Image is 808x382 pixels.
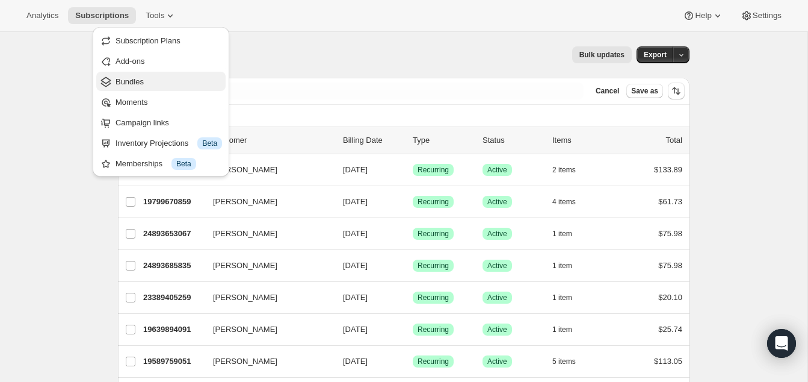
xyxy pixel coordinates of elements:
[213,228,277,240] span: [PERSON_NAME]
[143,353,682,370] div: 19589759051[PERSON_NAME][DATE]SuccessRecurringSuccessActive5 items$113.05
[487,165,507,175] span: Active
[143,324,203,336] p: 19639894091
[668,83,685,99] button: Sort the results
[666,134,682,146] p: Total
[206,160,326,180] button: [PERSON_NAME]
[96,31,226,50] button: Subscription Plans
[658,197,682,206] span: $61.73
[487,261,507,271] span: Active
[579,50,625,60] span: Bulk updates
[206,256,326,275] button: [PERSON_NAME]
[552,257,585,274] button: 1 item
[418,293,449,302] span: Recurring
[753,11,782,20] span: Settings
[96,133,226,152] button: Inventory Projections
[626,84,663,98] button: Save as
[116,36,180,45] span: Subscription Plans
[213,292,277,304] span: [PERSON_NAME]
[552,353,589,370] button: 5 items
[658,325,682,334] span: $25.74
[116,158,222,170] div: Memberships
[116,137,222,149] div: Inventory Projections
[143,355,203,368] p: 19589759051
[487,229,507,239] span: Active
[343,165,368,174] span: [DATE]
[487,357,507,366] span: Active
[487,325,507,334] span: Active
[767,329,796,358] div: Open Intercom Messenger
[213,324,277,336] span: [PERSON_NAME]
[206,288,326,307] button: [PERSON_NAME]
[572,46,632,63] button: Bulk updates
[695,11,711,20] span: Help
[552,225,585,242] button: 1 item
[552,289,585,306] button: 1 item
[343,293,368,302] span: [DATE]
[552,321,585,338] button: 1 item
[552,165,576,175] span: 2 items
[591,84,624,98] button: Cancel
[202,139,217,148] span: Beta
[116,57,144,66] span: Add-ons
[143,134,682,146] div: IDCustomerBilling DateTypeStatusItemsTotal
[138,7,183,24] button: Tools
[96,92,226,111] button: Moments
[418,197,449,207] span: Recurring
[418,229,449,239] span: Recurring
[206,320,326,339] button: [PERSON_NAME]
[213,134,333,146] p: Customer
[19,7,66,24] button: Analytics
[343,229,368,238] span: [DATE]
[487,293,507,302] span: Active
[206,192,326,211] button: [PERSON_NAME]
[343,134,403,146] p: Billing Date
[143,193,682,210] div: 19799670859[PERSON_NAME][DATE]SuccessRecurringSuccessActive4 items$61.73
[96,113,226,132] button: Campaign links
[96,154,226,173] button: Memberships
[552,229,572,239] span: 1 item
[552,193,589,210] button: 4 items
[487,197,507,207] span: Active
[733,7,789,24] button: Settings
[552,293,572,302] span: 1 item
[143,257,682,274] div: 24893685835[PERSON_NAME][DATE]SuccessRecurringSuccessActive1 item$75.98
[213,355,277,368] span: [PERSON_NAME]
[654,165,682,174] span: $133.89
[343,325,368,334] span: [DATE]
[146,11,164,20] span: Tools
[143,225,682,242] div: 24893653067[PERSON_NAME][DATE]SuccessRecurringSuccessActive1 item$75.98
[142,83,584,99] input: Filter subscribers
[596,86,619,96] span: Cancel
[143,228,203,240] p: 24893653067
[213,260,277,272] span: [PERSON_NAME]
[552,197,576,207] span: 4 items
[213,196,277,208] span: [PERSON_NAME]
[631,86,658,96] span: Save as
[68,7,136,24] button: Subscriptions
[413,134,473,146] div: Type
[75,11,129,20] span: Subscriptions
[637,46,674,63] button: Export
[552,261,572,271] span: 1 item
[552,357,576,366] span: 5 items
[343,357,368,366] span: [DATE]
[343,197,368,206] span: [DATE]
[418,325,449,334] span: Recurring
[552,134,612,146] div: Items
[676,7,730,24] button: Help
[26,11,58,20] span: Analytics
[552,161,589,178] button: 2 items
[206,352,326,371] button: [PERSON_NAME]
[644,50,667,60] span: Export
[143,289,682,306] div: 23389405259[PERSON_NAME][DATE]SuccessRecurringSuccessActive1 item$20.10
[418,165,449,175] span: Recurring
[143,260,203,272] p: 24893685835
[658,293,682,302] span: $20.10
[143,292,203,304] p: 23389405259
[658,261,682,270] span: $75.98
[143,161,682,178] div: 19658866763[PERSON_NAME][DATE]SuccessRecurringSuccessActive2 items$133.89
[96,72,226,91] button: Bundles
[96,51,226,70] button: Add-ons
[483,134,543,146] p: Status
[418,261,449,271] span: Recurring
